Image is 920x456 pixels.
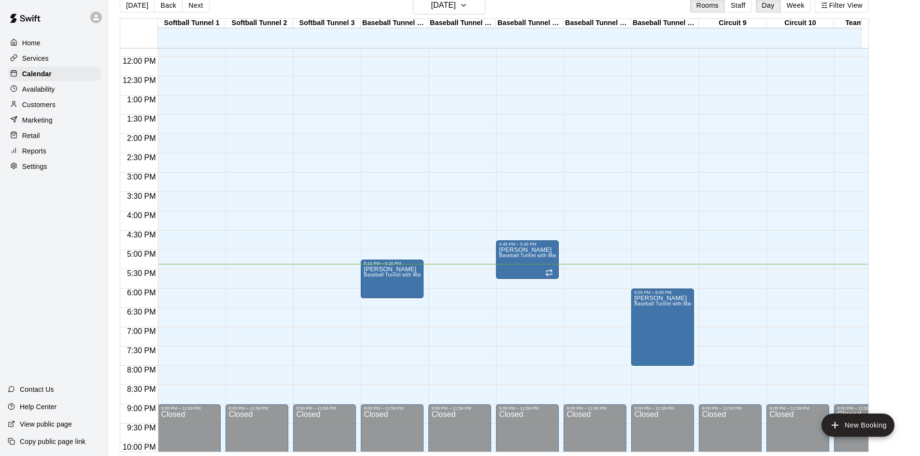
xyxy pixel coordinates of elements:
div: 9:00 PM – 11:59 PM [702,406,759,411]
span: 2:30 PM [125,153,158,162]
span: 4:00 PM [125,211,158,220]
span: Baseball Tunnel with Machine [634,301,703,306]
span: Baseball Tunnel with Machine [499,253,567,258]
p: View public page [20,419,72,429]
a: Availability [8,82,101,97]
p: Home [22,38,41,48]
div: 5:15 PM – 6:15 PM: weddle [361,260,424,298]
div: 9:00 PM – 11:59 PM [837,406,894,411]
span: 1:30 PM [125,115,158,123]
a: Settings [8,159,101,174]
p: Availability [22,84,55,94]
div: 9:00 PM – 11:59 PM [228,406,285,411]
a: Customers [8,97,101,112]
div: Circuit 9 [699,19,766,28]
div: 9:00 PM – 11:59 PM [634,406,691,411]
span: 8:30 PM [125,385,158,393]
a: Reports [8,144,101,158]
div: Baseball Tunnel 4 (Machine) [361,19,428,28]
div: 9:00 PM – 11:59 PM [364,406,421,411]
p: Copy public page link [20,437,85,446]
span: 3:30 PM [125,192,158,200]
p: Marketing [22,115,53,125]
div: Softball Tunnel 2 [226,19,293,28]
span: Baseball Tunnel with Machine [364,272,432,277]
div: Baseball Tunnel 6 (Machine) [496,19,564,28]
span: 10:00 PM [120,443,158,451]
span: 4:30 PM [125,231,158,239]
div: 9:00 PM – 11:59 PM [431,406,488,411]
span: 5:30 PM [125,269,158,277]
p: Reports [22,146,46,156]
span: 9:00 PM [125,404,158,413]
div: 9:00 PM – 11:59 PM [566,406,623,411]
span: 7:30 PM [125,346,158,355]
div: Softball Tunnel 1 [158,19,226,28]
div: 9:00 PM – 11:59 PM [769,406,826,411]
div: Baseball Tunnel 7 (Mound/Machine) [564,19,631,28]
span: 7:00 PM [125,327,158,335]
a: Services [8,51,101,66]
p: Customers [22,100,56,110]
span: 12:30 PM [120,76,158,84]
a: Marketing [8,113,101,127]
p: Settings [22,162,47,171]
a: Home [8,36,101,50]
div: 4:45 PM – 5:45 PM: rivera [496,240,559,279]
button: add [821,414,894,437]
div: 9:00 PM – 11:59 PM [161,406,218,411]
span: 3:00 PM [125,173,158,181]
div: Team Room 1 [834,19,902,28]
div: 9:00 PM – 11:59 PM [499,406,556,411]
a: Retail [8,128,101,143]
span: 6:00 PM [125,289,158,297]
p: Contact Us [20,385,54,394]
p: Retail [22,131,40,140]
div: Circuit 10 [766,19,834,28]
span: 2:00 PM [125,134,158,142]
div: 6:00 PM – 8:00 PM: Josh [631,289,694,366]
span: 5:00 PM [125,250,158,258]
div: Baseball Tunnel 5 (Machine) [428,19,496,28]
span: 1:00 PM [125,96,158,104]
div: 9:00 PM – 11:59 PM [296,406,353,411]
span: 9:30 PM [125,424,158,432]
div: 4:45 PM – 5:45 PM [499,242,556,247]
p: Calendar [22,69,52,79]
div: 5:15 PM – 6:15 PM [364,261,421,266]
span: 8:00 PM [125,366,158,374]
span: Recurring event [545,269,553,276]
a: Calendar [8,67,101,81]
div: 6:00 PM – 8:00 PM [634,290,691,295]
div: Softball Tunnel 3 [293,19,361,28]
p: Services [22,54,49,63]
p: Help Center [20,402,57,412]
div: Baseball Tunnel 8 (Mound) [631,19,699,28]
span: 12:00 PM [120,57,158,65]
span: 6:30 PM [125,308,158,316]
